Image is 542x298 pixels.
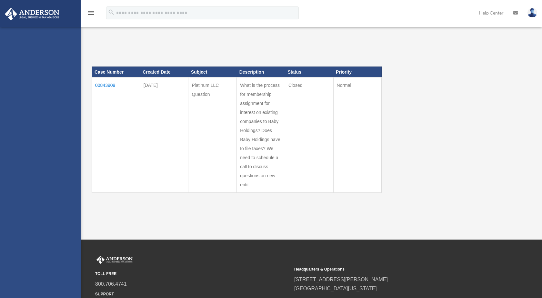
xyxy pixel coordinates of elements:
th: Description [237,67,285,77]
a: 800.706.4741 [95,281,127,287]
small: Headquarters & Operations [294,266,489,273]
td: Platinum LLC Question [188,77,237,193]
small: SUPPORT [95,291,290,298]
img: Anderson Advisors Platinum Portal [3,8,61,20]
td: Closed [285,77,333,193]
th: Status [285,67,333,77]
small: TOLL FREE [95,271,290,277]
th: Created Date [140,67,188,77]
td: What is the process for membership assignment for interest on existing companies to Baby Holdings... [237,77,285,193]
a: [STREET_ADDRESS][PERSON_NAME] [294,277,388,282]
th: Case Number [92,67,140,77]
img: User Pic [527,8,537,17]
a: menu [87,11,95,17]
i: menu [87,9,95,17]
td: [DATE] [140,77,188,193]
a: [GEOGRAPHIC_DATA][US_STATE] [294,286,377,291]
th: Priority [333,67,382,77]
td: Normal [333,77,382,193]
img: Anderson Advisors Platinum Portal [95,256,134,264]
td: 00843909 [92,77,140,193]
i: search [108,9,115,16]
th: Subject [188,67,237,77]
